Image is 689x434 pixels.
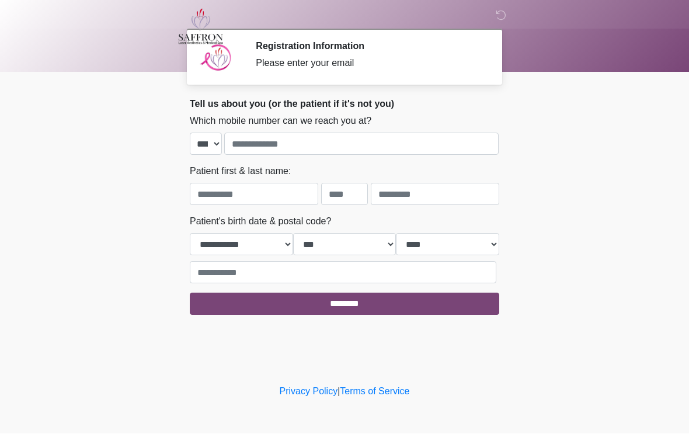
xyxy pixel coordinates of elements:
label: Patient first & last name: [190,165,291,179]
a: | [337,387,340,397]
h2: Tell us about you (or the patient if it's not you) [190,99,499,110]
label: Patient's birth date & postal code? [190,215,331,229]
a: Terms of Service [340,387,409,397]
img: Agent Avatar [199,41,234,76]
img: Saffron Laser Aesthetics and Medical Spa Logo [178,9,224,45]
a: Privacy Policy [280,387,338,397]
div: Please enter your email [256,57,482,71]
label: Which mobile number can we reach you at? [190,114,371,129]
